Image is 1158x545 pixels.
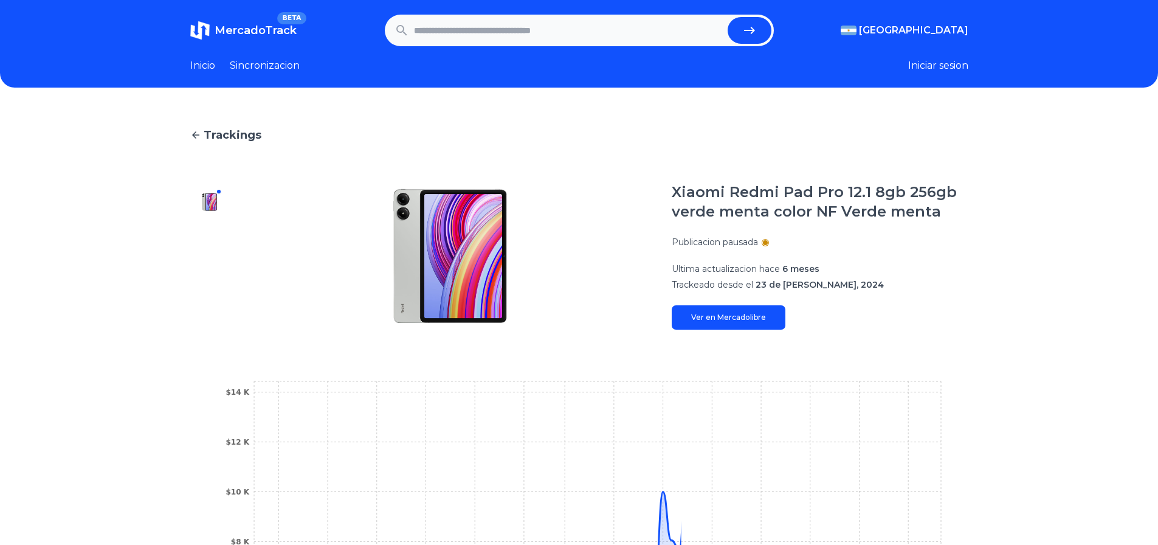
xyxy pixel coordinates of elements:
[672,182,968,221] h1: Xiaomi Redmi Pad Pro 12.1 8gb 256gb verde menta color NF Verde menta
[230,58,300,73] a: Sincronizacion
[672,263,780,274] span: Ultima actualizacion hace
[672,236,758,248] p: Publicacion pausada
[253,182,647,330] img: Xiaomi Redmi Pad Pro 12.1 8gb 256gb verde menta color NF Verde menta
[190,21,210,40] img: MercadoTrack
[672,305,785,330] a: Ver en Mercadolibre
[756,279,884,290] span: 23 de [PERSON_NAME], 2024
[190,127,968,144] a: Trackings
[277,12,306,24] span: BETA
[226,488,249,496] tspan: $10 K
[190,21,297,40] a: MercadoTrackBETA
[859,23,968,38] span: [GEOGRAPHIC_DATA]
[841,23,968,38] button: [GEOGRAPHIC_DATA]
[908,58,968,73] button: Iniciar sesion
[841,26,856,35] img: Argentina
[215,24,297,37] span: MercadoTrack
[204,127,261,144] span: Trackings
[226,388,249,397] tspan: $14 K
[226,438,249,446] tspan: $12 K
[782,263,819,274] span: 6 meses
[200,192,219,212] img: Xiaomi Redmi Pad Pro 12.1 8gb 256gb verde menta color NF Verde menta
[190,58,215,73] a: Inicio
[672,279,753,290] span: Trackeado desde el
